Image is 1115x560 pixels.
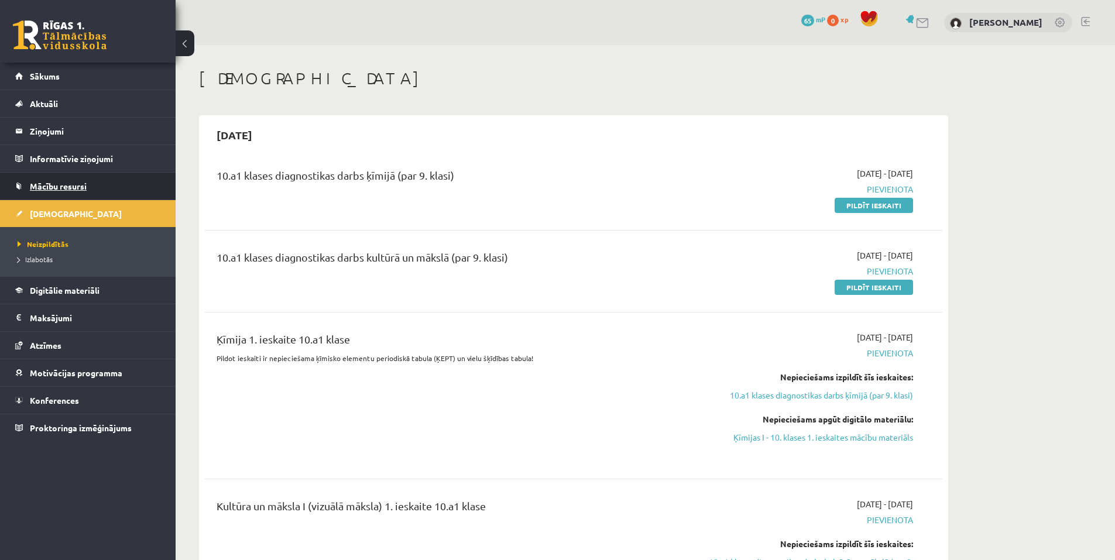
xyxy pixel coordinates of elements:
span: Digitālie materiāli [30,285,100,296]
a: Maksājumi [15,304,161,331]
img: Ilia Ganebnyi [950,18,962,29]
a: [PERSON_NAME] [969,16,1042,28]
a: Neizpildītās [18,239,164,249]
h2: [DATE] [205,121,264,149]
span: [DATE] - [DATE] [857,498,913,510]
div: Nepieciešams apgūt digitālo materiālu: [692,413,913,425]
a: Konferences [15,387,161,414]
a: [DEMOGRAPHIC_DATA] [15,200,161,227]
a: Sākums [15,63,161,90]
a: Mācību resursi [15,173,161,200]
a: Atzīmes [15,332,161,359]
a: Proktoringa izmēģinājums [15,414,161,441]
a: Aktuāli [15,90,161,117]
a: Digitālie materiāli [15,277,161,304]
span: Pievienota [692,514,913,526]
span: Sākums [30,71,60,81]
span: Pievienota [692,347,913,359]
a: Informatīvie ziņojumi [15,145,161,172]
h1: [DEMOGRAPHIC_DATA] [199,68,948,88]
a: Pildīt ieskaiti [835,198,913,213]
a: 10.a1 klases diagnostikas darbs ķīmijā (par 9. klasi) [692,389,913,401]
div: Nepieciešams izpildīt šīs ieskaites: [692,371,913,383]
a: 0 xp [827,15,854,24]
a: Motivācijas programma [15,359,161,386]
a: Ziņojumi [15,118,161,145]
div: Kultūra un māksla I (vizuālā māksla) 1. ieskaite 10.a1 klase [217,498,675,520]
span: Izlabotās [18,255,53,264]
span: Proktoringa izmēģinājums [30,422,132,433]
span: Konferences [30,395,79,406]
div: 10.a1 klases diagnostikas darbs ķīmijā (par 9. klasi) [217,167,675,189]
a: Izlabotās [18,254,164,264]
span: mP [816,15,825,24]
a: 65 mP [801,15,825,24]
span: xp [840,15,848,24]
span: [DATE] - [DATE] [857,249,913,262]
a: Rīgas 1. Tālmācības vidusskola [13,20,107,50]
span: Mācību resursi [30,181,87,191]
div: 10.a1 klases diagnostikas darbs kultūrā un mākslā (par 9. klasi) [217,249,675,271]
span: Aktuāli [30,98,58,109]
span: 0 [827,15,839,26]
legend: Informatīvie ziņojumi [30,145,161,172]
p: Pildot ieskaiti ir nepieciešama ķīmisko elementu periodiskā tabula (ĶEPT) un vielu šķīdības tabula! [217,353,675,363]
div: Ķīmija 1. ieskaite 10.a1 klase [217,331,675,353]
span: [DEMOGRAPHIC_DATA] [30,208,122,219]
span: 65 [801,15,814,26]
span: Motivācijas programma [30,367,122,378]
legend: Maksājumi [30,304,161,331]
span: Neizpildītās [18,239,68,249]
div: Nepieciešams izpildīt šīs ieskaites: [692,538,913,550]
span: [DATE] - [DATE] [857,331,913,343]
a: Ķīmijas I - 10. klases 1. ieskaites mācību materiāls [692,431,913,444]
span: Pievienota [692,183,913,195]
a: Pildīt ieskaiti [835,280,913,295]
span: Pievienota [692,265,913,277]
legend: Ziņojumi [30,118,161,145]
span: [DATE] - [DATE] [857,167,913,180]
span: Atzīmes [30,340,61,351]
